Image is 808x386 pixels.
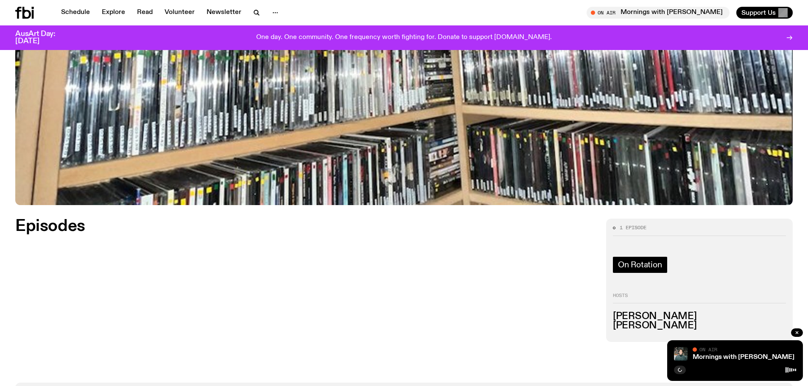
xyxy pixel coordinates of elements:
p: One day. One community. One frequency worth fighting for. Donate to support [DOMAIN_NAME]. [256,34,552,42]
a: Explore [97,7,130,19]
a: Mornings with [PERSON_NAME] [693,354,794,361]
h3: [PERSON_NAME] [613,312,786,321]
a: Newsletter [201,7,246,19]
span: Support Us [741,9,776,17]
a: Schedule [56,7,95,19]
span: 1 episode [620,225,646,230]
a: On Rotation [613,257,667,273]
a: Read [132,7,158,19]
h3: AusArt Day: [DATE] [15,31,70,45]
button: Support Us [736,7,793,19]
span: On Air [699,347,717,352]
button: On AirMornings with [PERSON_NAME] [587,7,730,19]
h2: Hosts [613,293,786,303]
h2: Episodes [15,219,530,234]
span: On Rotation [618,260,662,269]
h3: [PERSON_NAME] [613,321,786,330]
img: Radio presenter Ben Hansen sits in front of a wall of photos and an fbi radio sign. Film photo. B... [674,347,688,361]
a: Volunteer [159,7,200,19]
